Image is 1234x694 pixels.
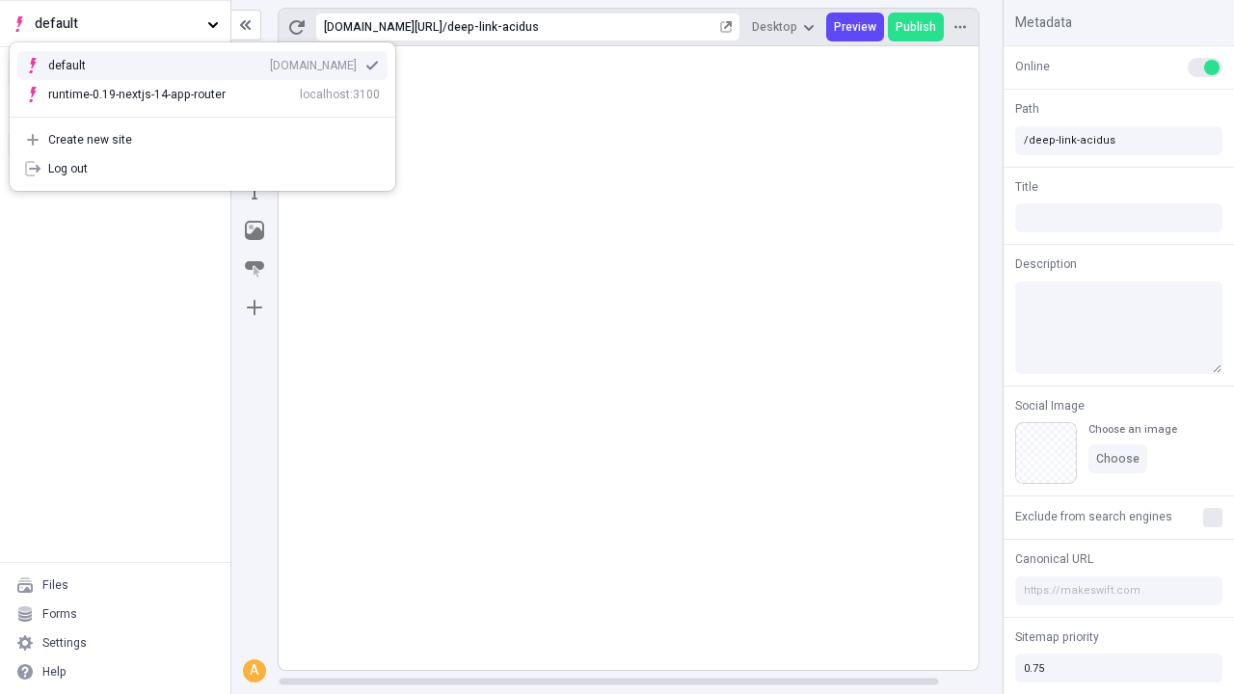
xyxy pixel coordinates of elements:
span: Sitemap priority [1015,628,1099,646]
div: [URL][DOMAIN_NAME] [324,19,443,35]
div: Settings [42,635,87,651]
span: Social Image [1015,397,1085,414]
button: Image [237,213,272,248]
input: https://makeswift.com [1015,576,1222,605]
div: / [443,19,447,35]
div: A [245,661,264,681]
span: Canonical URL [1015,550,1093,568]
button: Publish [888,13,944,41]
span: default [35,13,200,35]
div: localhost:3100 [300,87,380,102]
div: Help [42,664,67,680]
button: Choose [1088,444,1147,473]
span: Desktop [752,19,797,35]
div: [DOMAIN_NAME] [270,58,357,73]
div: deep-link-acidus [447,19,716,35]
div: Suggestions [10,43,395,117]
div: default [48,58,116,73]
span: Publish [896,19,936,35]
button: Preview [826,13,884,41]
span: Title [1015,178,1038,196]
span: Description [1015,255,1077,273]
span: Choose [1096,451,1140,467]
div: Choose an image [1088,422,1177,437]
button: Desktop [744,13,822,41]
button: Text [237,174,272,209]
button: Button [237,252,272,286]
div: Forms [42,606,77,622]
span: Path [1015,100,1039,118]
span: Online [1015,58,1050,75]
div: runtime-0.19-nextjs-14-app-router [48,87,226,102]
span: Exclude from search engines [1015,508,1172,525]
span: Preview [834,19,876,35]
div: Files [42,577,68,593]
